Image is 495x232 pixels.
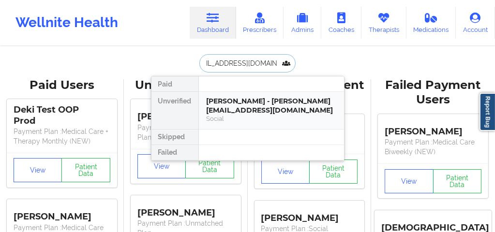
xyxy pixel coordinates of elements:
[61,158,110,182] button: Patient Data
[14,127,110,146] p: Payment Plan : Medical Care + Therapy Monthly (NEW)
[151,130,198,145] div: Skipped
[385,137,481,157] p: Payment Plan : Medical Care Biweekly (NEW)
[137,154,186,178] button: View
[137,123,234,142] p: Payment Plan : Unmatched Plan
[361,7,406,39] a: Therapists
[480,93,495,131] a: Report Bug
[137,200,234,218] div: [PERSON_NAME]
[207,115,336,123] div: Social
[321,7,361,39] a: Coaches
[137,104,234,123] div: [PERSON_NAME]
[7,78,117,93] div: Paid Users
[433,169,481,193] button: Patient Data
[151,76,198,92] div: Paid
[185,154,234,178] button: Patient Data
[385,119,481,137] div: [PERSON_NAME]
[151,92,198,130] div: Unverified
[190,7,236,39] a: Dashboard
[14,158,62,182] button: View
[385,169,433,193] button: View
[236,7,284,39] a: Prescribers
[261,205,358,224] div: [PERSON_NAME]
[131,78,241,93] div: Unverified Users
[261,159,310,184] button: View
[14,204,110,223] div: [PERSON_NAME]
[284,7,321,39] a: Admins
[456,7,495,39] a: Account
[309,159,358,184] button: Patient Data
[406,7,456,39] a: Medications
[207,97,336,115] div: [PERSON_NAME] - [PERSON_NAME][EMAIL_ADDRESS][DOMAIN_NAME]
[378,78,488,108] div: Failed Payment Users
[14,104,110,127] div: Deki Test OOP Prod
[151,145,198,160] div: Failed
